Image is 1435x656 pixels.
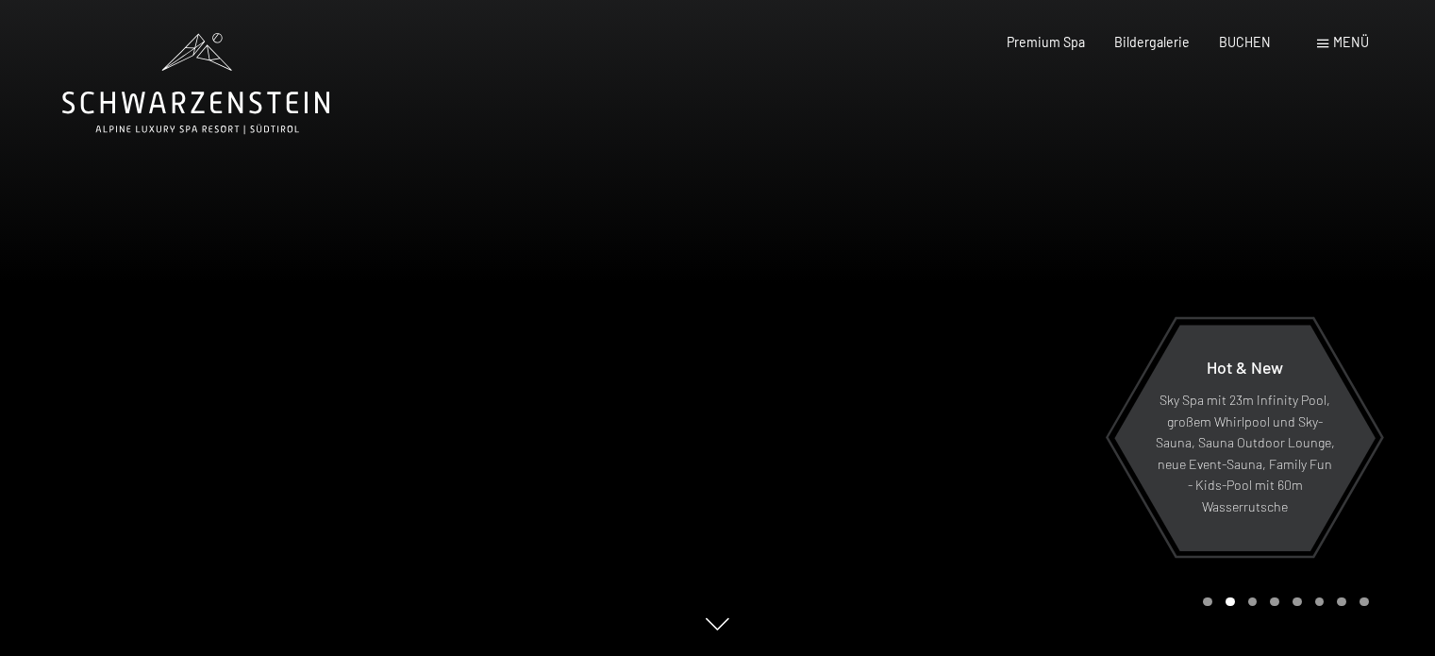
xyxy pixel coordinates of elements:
[1007,34,1085,50] a: Premium Spa
[1114,34,1190,50] a: Bildergalerie
[1155,391,1335,518] p: Sky Spa mit 23m Infinity Pool, großem Whirlpool und Sky-Sauna, Sauna Outdoor Lounge, neue Event-S...
[1270,597,1279,607] div: Carousel Page 4
[1293,597,1302,607] div: Carousel Page 5
[1248,597,1258,607] div: Carousel Page 3
[1337,597,1346,607] div: Carousel Page 7
[1196,597,1368,607] div: Carousel Pagination
[1226,597,1235,607] div: Carousel Page 2 (Current Slide)
[1207,357,1283,378] span: Hot & New
[1333,34,1369,50] span: Menü
[1360,597,1369,607] div: Carousel Page 8
[1315,597,1325,607] div: Carousel Page 6
[1113,324,1377,552] a: Hot & New Sky Spa mit 23m Infinity Pool, großem Whirlpool und Sky-Sauna, Sauna Outdoor Lounge, ne...
[1219,34,1271,50] a: BUCHEN
[1203,597,1212,607] div: Carousel Page 1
